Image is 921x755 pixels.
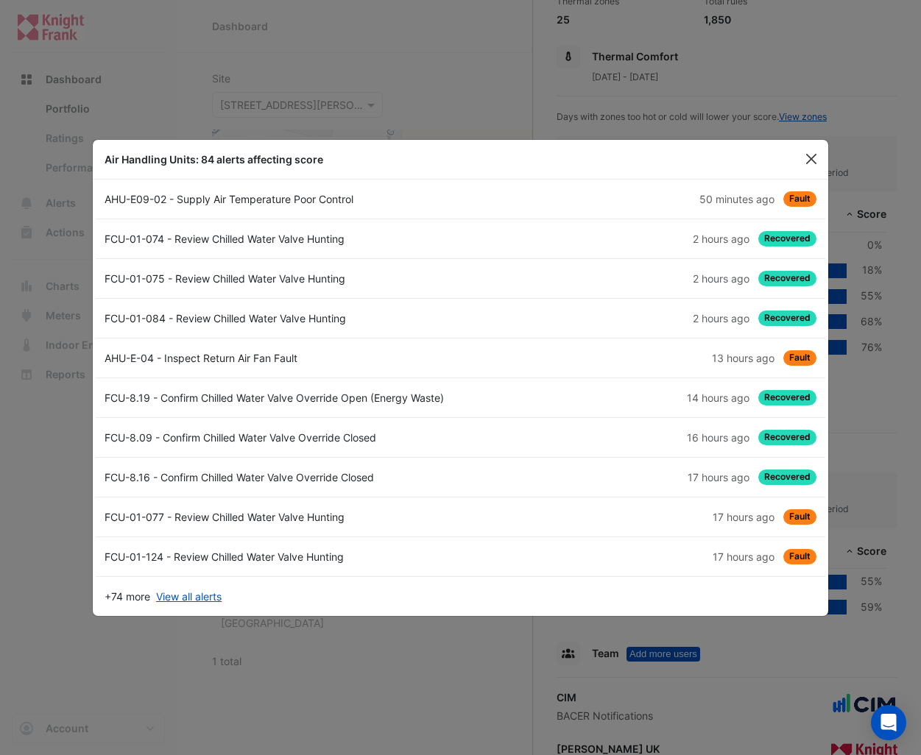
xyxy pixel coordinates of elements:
div: FCU-8.16 - Confirm Chilled Water Valve Override Closed [96,469,460,485]
span: Recovered [758,271,816,286]
div: FCU-01-075 - Review Chilled Water Valve Hunting [96,271,460,286]
span: Tue 23-Sep-2025 06:15 BST [693,272,749,285]
div: AHU-E09-02 - Supply Air Temperature Poor Control [96,191,460,207]
div: AHU-E-04 - Inspect Return Air Fan Fault [96,350,460,366]
span: Fault [783,509,816,525]
span: Recovered [758,469,816,485]
span: Recovered [758,311,816,326]
button: Close [800,148,822,170]
div: FCU-01-084 - Review Chilled Water Valve Hunting [96,311,460,326]
span: Tue 23-Sep-2025 07:15 BST [699,193,774,205]
div: FCU-8.19 - Confirm Chilled Water Valve Override Open (Energy Waste) [96,390,460,405]
span: Mon 22-Sep-2025 18:15 BST [687,391,749,404]
div: FCU-01-077 - Review Chilled Water Valve Hunting [96,509,460,525]
span: Recovered [758,231,816,247]
span: Mon 22-Sep-2025 15:45 BST [687,431,749,444]
span: Fault [783,191,816,207]
div: Open Intercom Messenger [871,705,906,740]
a: View all alerts [156,589,222,604]
span: Recovered [758,430,816,445]
span: Fault [783,549,816,564]
span: +74 more [105,589,150,604]
span: Fault [783,350,816,366]
div: FCU-01-124 - Review Chilled Water Valve Hunting [96,549,460,564]
div: FCU-01-074 - Review Chilled Water Valve Hunting [96,231,460,247]
span: Mon 22-Sep-2025 15:30 BST [688,471,749,483]
span: Mon 22-Sep-2025 19:15 BST [712,352,774,364]
span: Mon 22-Sep-2025 15:15 BST [713,550,774,563]
span: Mon 22-Sep-2025 15:15 BST [713,511,774,523]
b: Air Handling Units: 84 alerts affecting score [105,153,323,166]
span: Tue 23-Sep-2025 06:15 BST [693,312,749,325]
div: FCU-8.09 - Confirm Chilled Water Valve Override Closed [96,430,460,445]
span: Tue 23-Sep-2025 06:15 BST [693,233,749,245]
span: Recovered [758,390,816,405]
